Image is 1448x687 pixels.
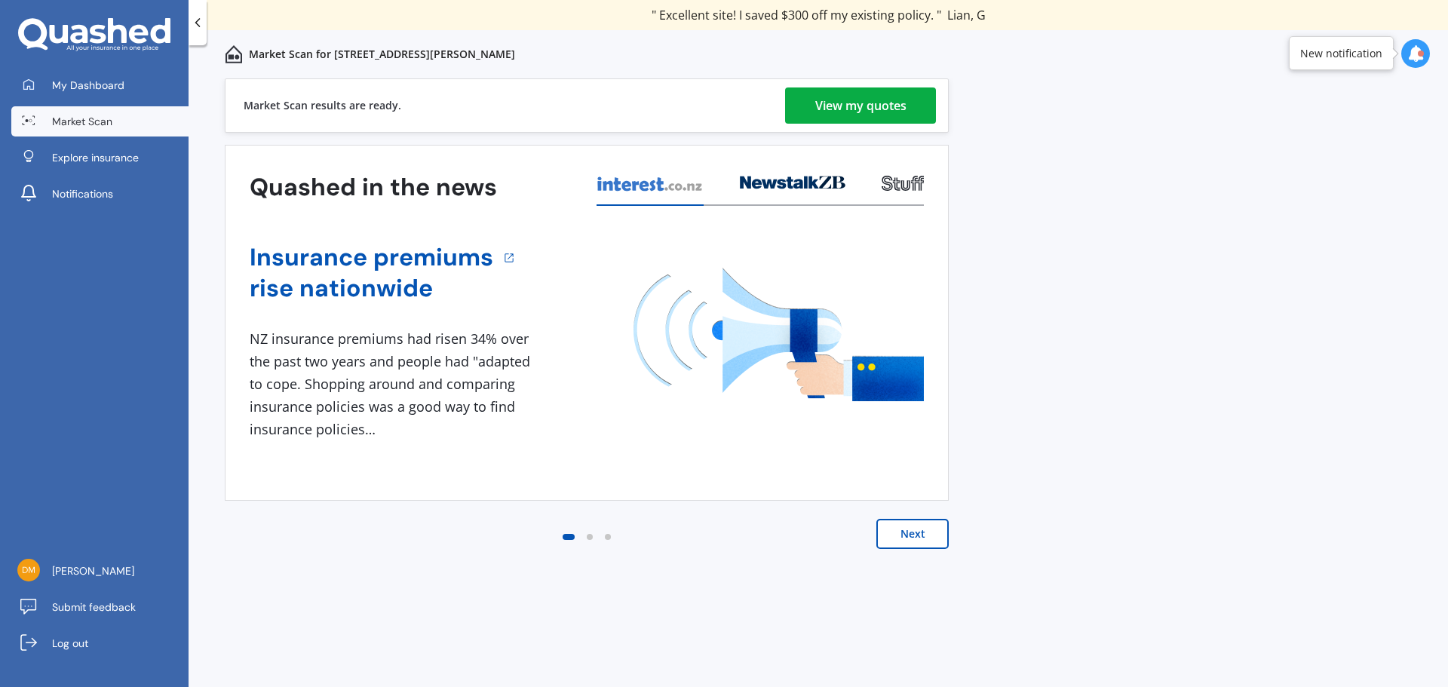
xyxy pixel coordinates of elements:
a: Log out [11,628,189,658]
div: Market Scan results are ready. [244,79,401,132]
a: Notifications [11,179,189,209]
div: NZ insurance premiums had risen 34% over the past two years and people had "adapted to cope. Shop... [250,328,536,440]
img: d397c38bfdbfe2896894f2106a027a8f [17,559,40,581]
img: home-and-contents.b802091223b8502ef2dd.svg [225,45,243,63]
a: Insurance premiums [250,242,493,273]
p: Market Scan for [STREET_ADDRESS][PERSON_NAME] [249,47,515,62]
span: Submit feedback [52,600,136,615]
a: rise nationwide [250,273,493,304]
span: Market Scan [52,114,112,129]
a: Market Scan [11,106,189,136]
a: Explore insurance [11,143,189,173]
span: Explore insurance [52,150,139,165]
span: [PERSON_NAME] [52,563,134,578]
button: Next [876,519,949,549]
a: Submit feedback [11,592,189,622]
span: My Dashboard [52,78,124,93]
h3: Quashed in the news [250,172,497,203]
a: [PERSON_NAME] [11,556,189,586]
a: View my quotes [785,87,936,124]
span: Notifications [52,186,113,201]
div: New notification [1300,46,1382,61]
span: Log out [52,636,88,651]
a: My Dashboard [11,70,189,100]
div: View my quotes [815,87,907,124]
img: media image [633,268,924,401]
